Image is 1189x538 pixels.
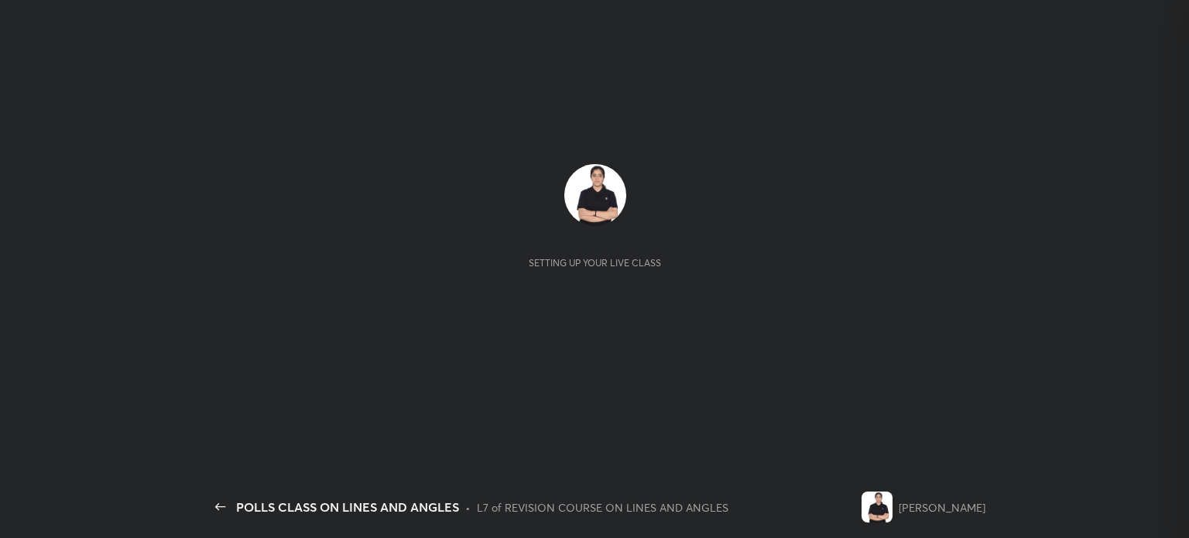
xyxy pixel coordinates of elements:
[899,499,985,516] div: [PERSON_NAME]
[236,498,459,516] div: POLLS CLASS ON LINES AND ANGLES
[564,164,626,226] img: 77c3244ea41f440f8ce5a1c862fea8c9.jpg
[862,492,893,523] img: 77c3244ea41f440f8ce5a1c862fea8c9.jpg
[529,257,661,269] div: Setting up your live class
[465,499,471,516] div: •
[477,499,728,516] div: L7 of REVISION COURSE ON LINES AND ANGLES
